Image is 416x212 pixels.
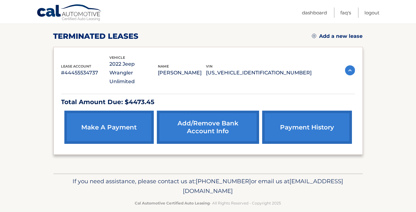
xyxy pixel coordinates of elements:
p: [US_VEHICLE_IDENTIFICATION_NUMBER] [206,68,312,77]
span: lease account [61,64,92,68]
a: Dashboard [302,8,327,18]
p: - All Rights Reserved - Copyright 2025 [58,200,359,206]
a: make a payment [64,111,154,144]
p: If you need assistance, please contact us at: or email us at [58,176,359,196]
span: name [158,64,169,68]
a: FAQ's [340,8,351,18]
span: [PHONE_NUMBER] [196,178,251,185]
p: #44455534737 [61,68,110,77]
strong: Cal Automotive Certified Auto Leasing [135,201,210,205]
a: Cal Automotive [37,4,102,22]
p: 2022 Jeep Wrangler Unlimited [109,60,158,86]
img: accordion-active.svg [345,65,355,75]
a: payment history [262,111,352,144]
a: Add/Remove bank account info [157,111,259,144]
a: Logout [364,8,379,18]
img: add.svg [312,34,316,38]
p: [PERSON_NAME] [158,68,206,77]
span: vin [206,64,213,68]
h2: terminated leases [53,32,139,41]
p: Total Amount Due: $4473.45 [61,97,355,108]
a: Add a new lease [312,33,363,39]
span: vehicle [109,55,125,60]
